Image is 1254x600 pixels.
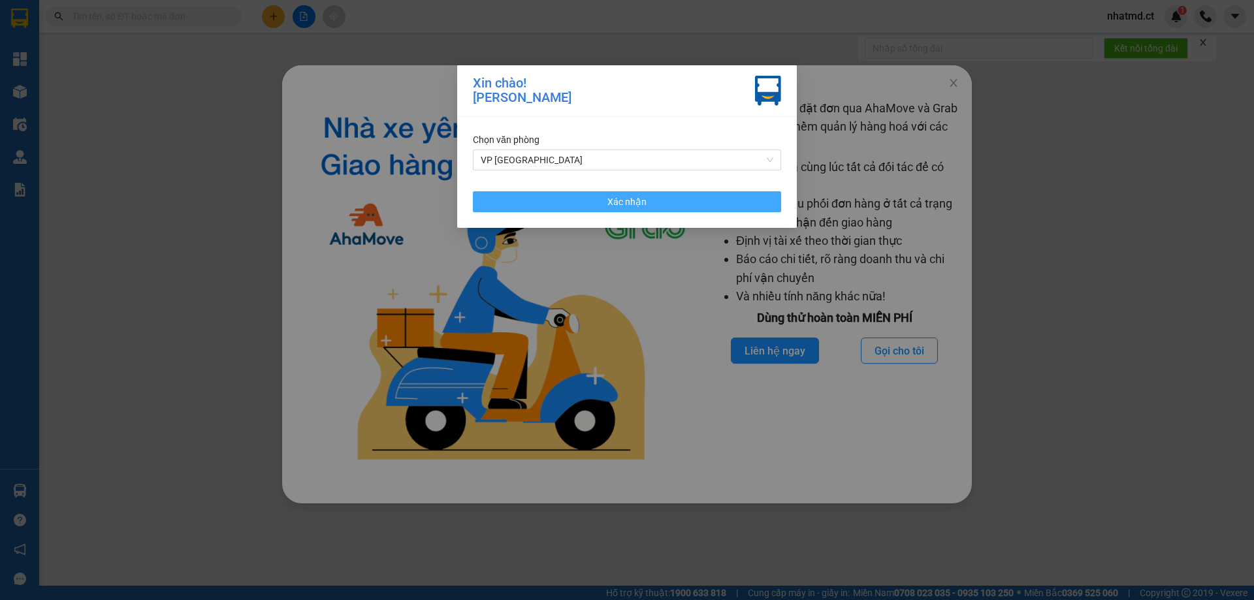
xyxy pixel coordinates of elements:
[473,133,781,147] div: Chọn văn phòng
[473,191,781,212] button: Xác nhận
[755,76,781,106] img: vxr-icon
[481,150,773,170] span: VP Mỹ Đình
[473,76,571,106] div: Xin chào! [PERSON_NAME]
[607,195,647,209] span: Xác nhận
